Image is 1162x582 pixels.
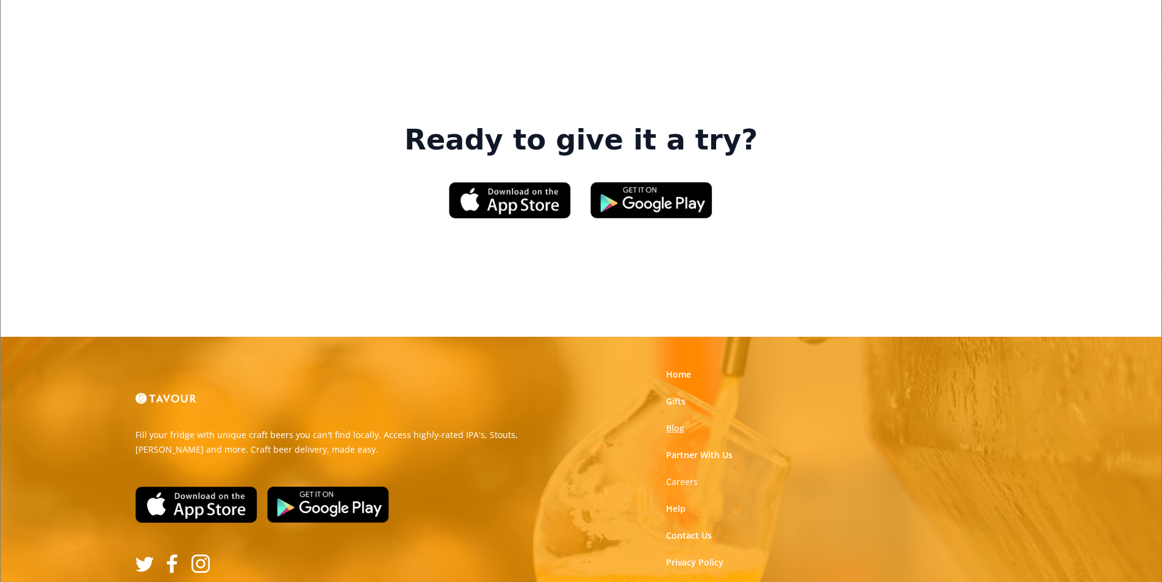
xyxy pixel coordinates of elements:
[666,503,686,515] a: Help
[666,449,733,461] a: Partner With Us
[135,428,572,457] p: Fill your fridge with unique craft beers you can't find locally. Access highly-rated IPA's, Stout...
[666,476,698,488] a: Careers
[666,422,684,434] a: Blog
[666,530,712,542] a: Contact Us
[404,123,758,157] strong: Ready to give it a try?
[666,556,723,569] a: Privacy Policy
[666,476,698,487] strong: Careers
[666,395,686,408] a: Gifts
[666,368,691,381] a: Home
